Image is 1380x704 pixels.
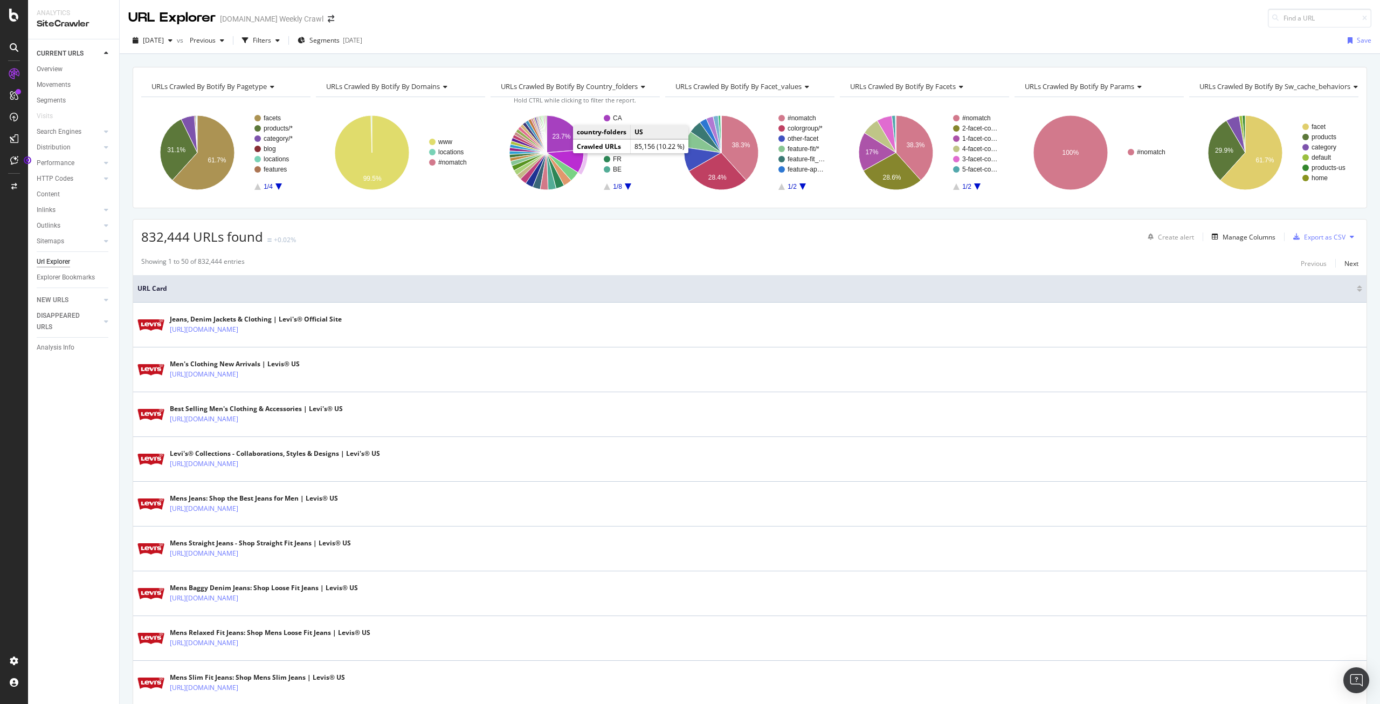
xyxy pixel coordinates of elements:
[1023,78,1174,95] h4: URLs Crawled By Botify By params
[1223,233,1275,242] div: Manage Columns
[220,13,323,24] div: [DOMAIN_NAME] Weekly Crawl
[37,272,112,283] a: Explorer Bookmarks
[37,256,112,268] a: Url Explorer
[1015,106,1184,200] svg: A chart.
[1199,81,1350,91] span: URLs Crawled By Botify By sw_cache_behaviors
[37,95,66,106] div: Segments
[1189,106,1358,200] svg: A chart.
[37,189,60,200] div: Content
[37,126,101,138] a: Search Engines
[170,449,380,459] div: Levi's® Collections - Collaborations, Styles & Designs | Levi's® US
[170,682,238,693] a: [URL][DOMAIN_NAME]
[149,78,301,95] h4: URLs Crawled By Botify By pagetype
[170,538,351,548] div: Mens Straight Jeans - Shop Straight Fit Jeans | Levis® US
[1158,233,1194,242] div: Create alert
[491,106,660,200] svg: A chart.
[309,36,340,45] span: Segments
[37,173,101,184] a: HTTP Codes
[1344,257,1358,270] button: Next
[840,106,1009,200] svg: A chart.
[37,295,68,306] div: NEW URLS
[264,125,293,132] text: products/*
[37,220,60,231] div: Outlinks
[613,183,622,190] text: 1/8
[253,36,271,45] div: Filters
[1357,36,1371,45] div: Save
[170,414,238,425] a: [URL][DOMAIN_NAME]
[137,409,164,420] img: main image
[1197,78,1367,95] h4: URLs Crawled By Botify By sw_cache_behaviors
[170,315,342,324] div: Jeans, Denim Jackets & Clothing | Levi's® Official Site
[128,9,216,27] div: URL Explorer
[37,18,111,30] div: SiteCrawler
[37,158,101,169] a: Performance
[37,272,95,283] div: Explorer Bookmarks
[137,633,164,644] img: main image
[264,114,281,122] text: facets
[438,138,452,146] text: www
[1301,257,1327,270] button: Previous
[865,148,878,156] text: 17%
[573,125,631,139] td: country-folders
[1289,228,1345,245] button: Export as CSV
[141,106,310,200] div: A chart.
[324,78,475,95] h4: URLs Crawled By Botify By domains
[170,324,238,335] a: [URL][DOMAIN_NAME]
[170,583,358,593] div: Mens Baggy Denim Jeans: Shop Loose Fit Jeans | Levis® US
[141,228,263,245] span: 832,444 URLs found
[37,48,101,59] a: CURRENT URLS
[1344,259,1358,268] div: Next
[137,498,164,510] img: main image
[363,175,382,182] text: 99.5%
[328,15,334,23] div: arrow-right-arrow-left
[137,364,164,375] img: main image
[1215,147,1233,154] text: 29.9%
[128,32,177,49] button: [DATE]
[37,142,71,153] div: Distribution
[170,369,238,380] a: [URL][DOMAIN_NAME]
[631,125,689,139] td: US
[1343,32,1371,49] button: Save
[37,95,112,106] a: Segments
[37,111,53,122] div: Visits
[137,678,164,689] img: main image
[1207,230,1275,243] button: Manage Columns
[37,236,101,247] a: Sitemaps
[1255,156,1274,164] text: 61.7%
[438,148,464,156] text: locations
[37,173,73,184] div: HTTP Codes
[673,78,825,95] h4: URLs Crawled By Botify By facet_values
[37,79,71,91] div: Movements
[501,81,638,91] span: URLs Crawled By Botify By country_folders
[37,158,74,169] div: Performance
[137,319,164,331] img: main image
[962,135,997,142] text: 1-facet-co…
[170,548,238,559] a: [URL][DOMAIN_NAME]
[177,36,185,45] span: vs
[137,543,164,555] img: main image
[37,48,84,59] div: CURRENT URLS
[37,9,111,18] div: Analytics
[906,141,924,149] text: 38.3%
[788,155,825,163] text: feature-fit_…
[343,36,362,45] div: [DATE]
[151,81,267,91] span: URLs Crawled By Botify By pagetype
[37,342,74,353] div: Analysis Info
[316,106,485,200] svg: A chart.
[1312,164,1345,172] text: products-us
[788,135,819,142] text: other-facet
[143,36,164,45] span: 2025 Aug. 7th
[37,342,112,353] a: Analysis Info
[238,32,284,49] button: Filters
[499,78,654,95] h4: URLs Crawled By Botify By country_folders
[788,166,824,173] text: feature-ap…
[267,238,272,242] img: Equal
[708,174,727,181] text: 28.4%
[962,125,997,132] text: 2-facet-co…
[882,174,901,181] text: 28.6%
[37,126,81,138] div: Search Engines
